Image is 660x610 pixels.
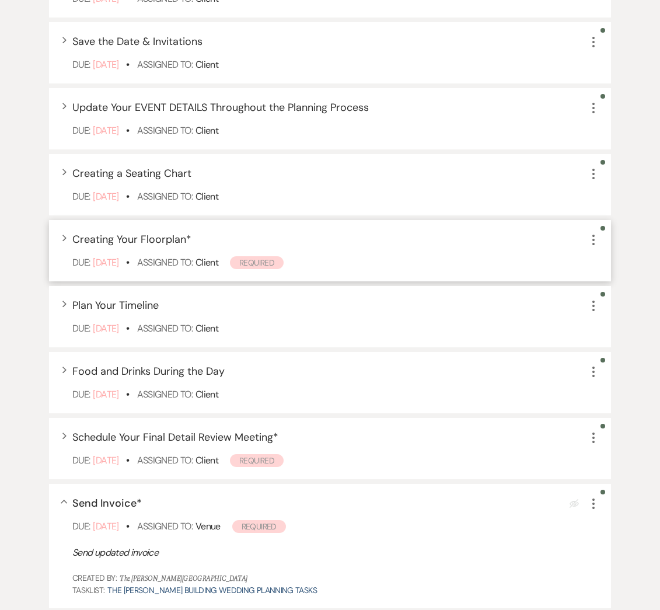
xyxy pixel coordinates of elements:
[126,58,129,71] b: •
[232,520,286,533] span: Required
[72,388,90,400] span: Due:
[72,100,369,114] span: Update Your EVENT DETAILS Throughout the Planning Process
[195,190,218,203] span: Client
[93,322,118,334] span: [DATE]
[72,364,225,378] span: Food and Drinks During the Day
[72,102,369,113] button: Update Your EVENT DETAILS Throughout the Planning Process
[93,454,118,466] span: [DATE]
[72,232,191,246] span: Creating Your Floorplan *
[126,256,129,269] b: •
[93,520,118,532] span: [DATE]
[137,322,193,334] span: Assigned To:
[195,388,218,400] span: Client
[137,124,193,137] span: Assigned To:
[72,454,90,466] span: Due:
[93,388,118,400] span: [DATE]
[195,454,218,466] span: Client
[72,322,90,334] span: Due:
[126,322,129,334] b: •
[72,545,599,560] p: Send updated invoice
[93,256,118,269] span: [DATE]
[93,190,118,203] span: [DATE]
[120,573,247,584] span: The [PERSON_NAME][GEOGRAPHIC_DATA]
[72,573,117,583] span: Created By:
[72,36,202,47] button: Save the Date & Invitations
[137,520,193,532] span: Assigned To:
[72,498,142,508] button: Send Invoice*
[72,300,159,311] button: Plan Your Timeline
[72,298,159,312] span: Plan Your Timeline
[72,496,142,510] span: Send Invoice *
[137,190,193,203] span: Assigned To:
[93,58,118,71] span: [DATE]
[137,454,193,466] span: Assigned To:
[137,58,193,71] span: Assigned To:
[195,520,221,532] span: Venue
[195,124,218,137] span: Client
[126,190,129,203] b: •
[195,58,218,71] span: Client
[72,58,90,71] span: Due:
[72,190,90,203] span: Due:
[72,124,90,137] span: Due:
[126,388,129,400] b: •
[137,388,193,400] span: Assigned To:
[107,585,317,595] a: The [PERSON_NAME] Building Wedding Planning Tasks
[195,256,218,269] span: Client
[72,585,104,595] span: TaskList:
[93,124,118,137] span: [DATE]
[72,520,90,532] span: Due:
[72,430,278,444] span: Schedule Your Final Detail Review Meeting *
[72,234,191,245] button: Creating Your Floorplan*
[230,256,284,269] span: Required
[126,124,129,137] b: •
[72,256,90,269] span: Due:
[72,168,191,179] button: Creating a Seating Chart
[126,520,129,532] b: •
[72,34,202,48] span: Save the Date & Invitations
[72,432,278,442] button: Schedule Your Final Detail Review Meeting*
[72,166,191,180] span: Creating a Seating Chart
[195,322,218,334] span: Client
[137,256,193,269] span: Assigned To:
[126,454,129,466] b: •
[72,366,225,377] button: Food and Drinks During the Day
[230,454,284,467] span: Required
